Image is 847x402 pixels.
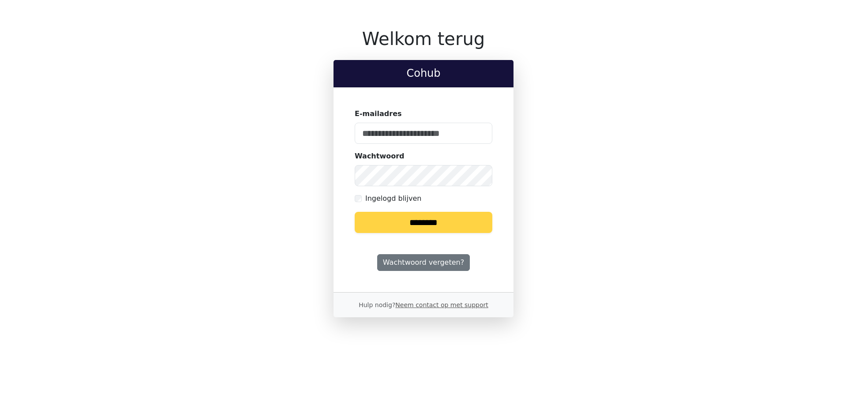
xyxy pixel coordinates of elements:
label: E-mailadres [355,109,402,119]
label: Wachtwoord [355,151,405,162]
h1: Welkom terug [334,28,513,49]
label: Ingelogd blijven [365,193,421,204]
h2: Cohub [341,67,506,80]
small: Hulp nodig? [359,301,488,308]
a: Neem contact op met support [395,301,488,308]
a: Wachtwoord vergeten? [377,254,470,271]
